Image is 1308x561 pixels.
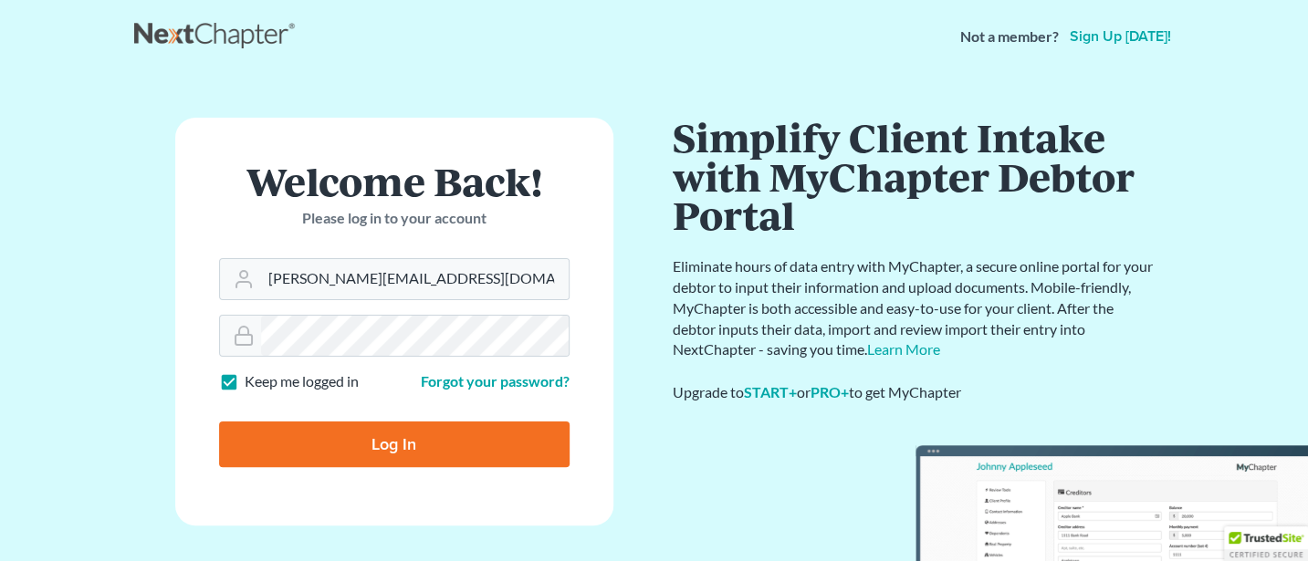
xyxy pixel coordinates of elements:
h1: Welcome Back! [219,161,570,201]
div: Upgrade to or to get MyChapter [673,382,1156,403]
h1: Simplify Client Intake with MyChapter Debtor Portal [673,118,1156,234]
a: Forgot your password? [421,372,570,390]
div: TrustedSite Certified [1224,526,1308,561]
a: Sign up [DATE]! [1066,29,1175,44]
a: START+ [744,383,797,400]
a: PRO+ [811,383,849,400]
p: Please log in to your account [219,208,570,229]
p: Eliminate hours of data entry with MyChapter, a secure online portal for your debtor to input the... [673,256,1156,360]
input: Log In [219,421,570,467]
input: Email Address [261,259,569,299]
label: Keep me logged in [245,371,359,392]
strong: Not a member? [960,26,1059,47]
a: Learn More [867,340,940,358]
